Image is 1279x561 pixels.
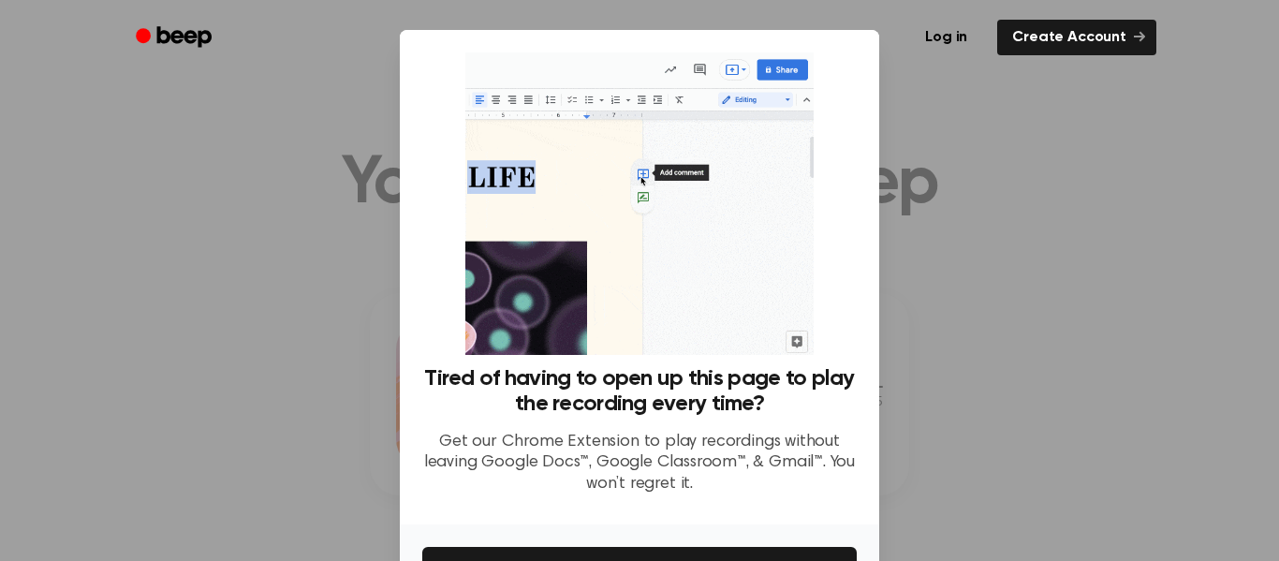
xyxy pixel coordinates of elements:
a: Log in [906,16,986,59]
h3: Tired of having to open up this page to play the recording every time? [422,366,857,417]
a: Create Account [997,20,1156,55]
a: Beep [123,20,228,56]
p: Get our Chrome Extension to play recordings without leaving Google Docs™, Google Classroom™, & Gm... [422,432,857,495]
img: Beep extension in action [465,52,813,355]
